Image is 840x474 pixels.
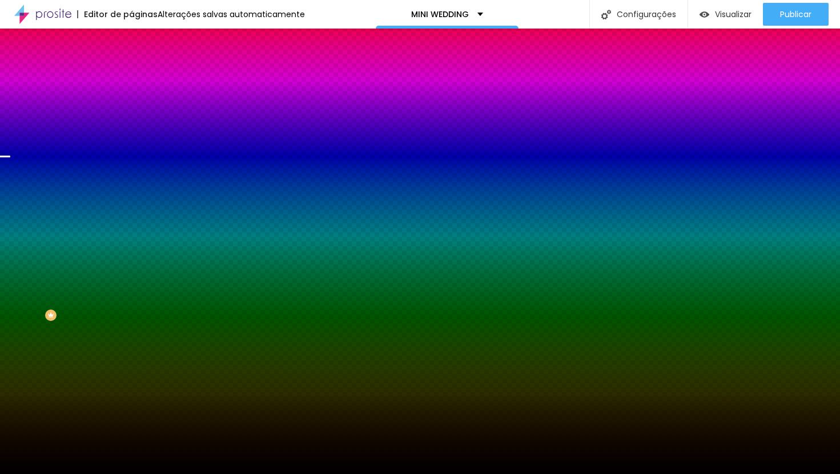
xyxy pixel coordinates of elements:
button: Visualizar [688,3,763,26]
img: Icone [601,10,611,19]
button: Publicar [763,3,829,26]
div: Editor de páginas [77,10,158,18]
span: Visualizar [715,10,751,19]
p: MINI WEDDING [411,10,469,18]
img: view-1.svg [700,10,709,19]
span: Publicar [780,10,811,19]
div: Alterações salvas automaticamente [158,10,305,18]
